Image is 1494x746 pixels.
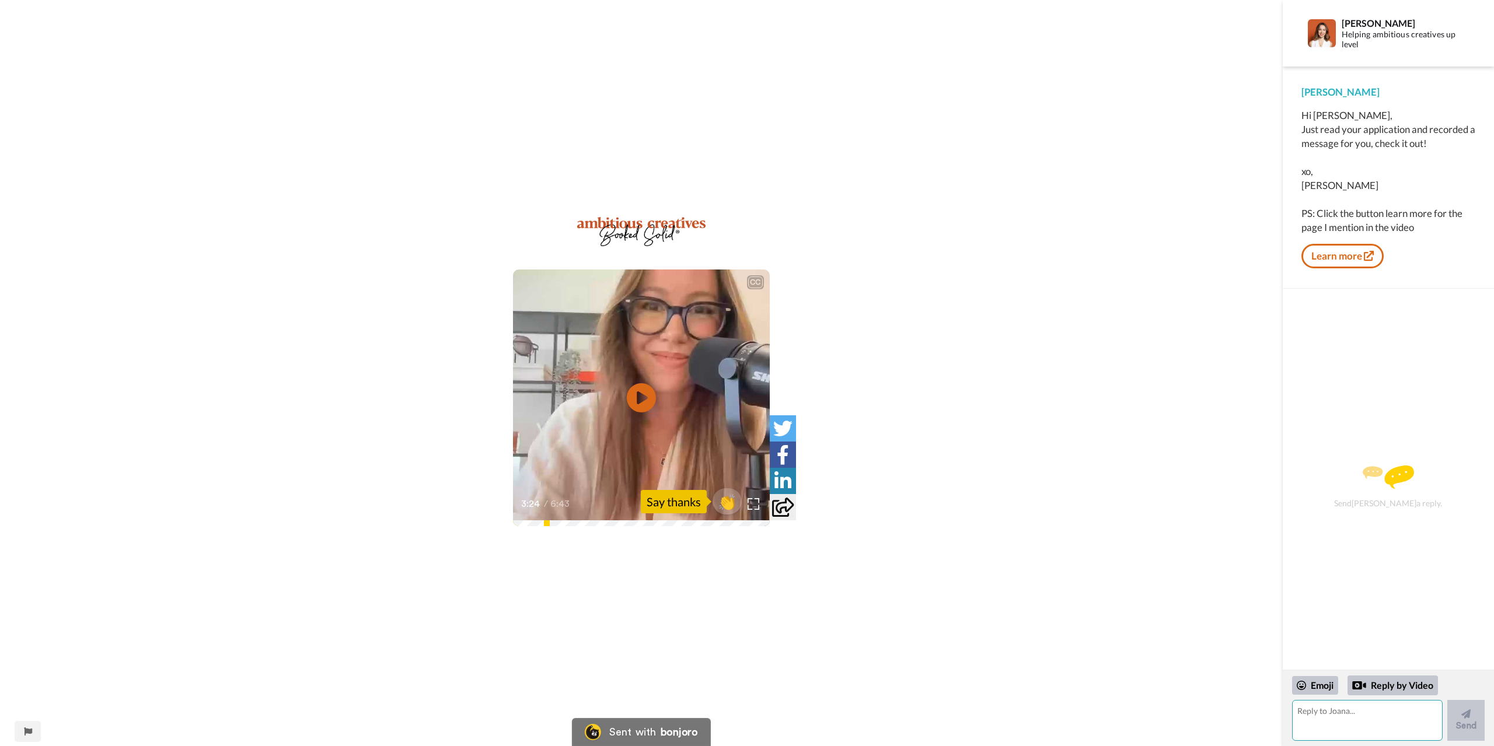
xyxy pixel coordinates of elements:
[521,497,542,511] span: 3:24
[661,727,698,737] div: bonjoro
[713,488,742,514] button: 👏
[572,718,711,746] a: Bonjoro LogoSent withbonjoro
[1308,19,1336,47] img: Profile Image
[1363,465,1414,489] img: message.svg
[748,498,759,510] img: Full screen
[550,497,571,511] span: 6:43
[1301,244,1384,268] a: Learn more
[577,217,706,247] img: 26f5a31a-b68d-4b39-b469-695bc938e63e
[585,724,601,740] img: Bonjoro Logo
[1348,675,1438,695] div: Reply by Video
[1298,309,1478,664] div: Send [PERSON_NAME] a reply.
[544,497,548,511] span: /
[1342,17,1462,29] div: [PERSON_NAME]
[1292,676,1338,695] div: Emoji
[1342,30,1462,50] div: Helping ambitious creatives up level
[1447,700,1485,741] button: Send
[1301,108,1475,234] div: Hi [PERSON_NAME], Just read your application and recorded a message for you, check it out! xo, [P...
[609,727,656,737] div: Sent with
[748,276,763,288] div: CC
[713,492,742,511] span: 👏
[1301,85,1475,99] div: [PERSON_NAME]
[1352,678,1366,692] div: Reply by Video
[641,490,707,513] div: Say thanks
